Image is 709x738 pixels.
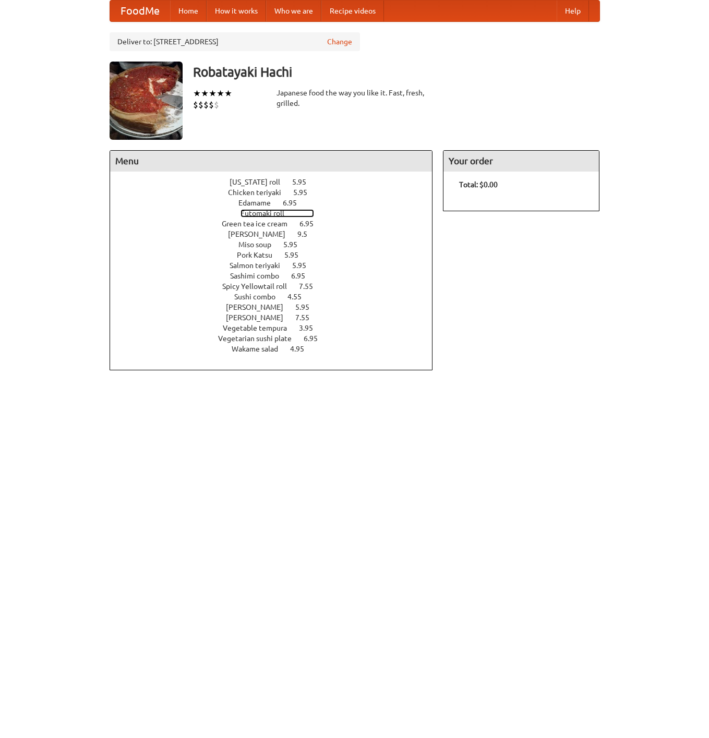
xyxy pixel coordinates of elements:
span: 7.55 [299,282,323,291]
a: Edamame 6.95 [238,199,316,207]
span: [PERSON_NAME] [226,303,294,311]
a: FoodMe [110,1,170,21]
a: Who we are [266,1,321,21]
span: 9.5 [297,230,318,238]
a: Vegetarian sushi plate 6.95 [218,334,337,343]
span: 7.55 [295,313,320,322]
a: Sashimi combo 6.95 [230,272,325,280]
span: 4.95 [290,345,315,353]
span: 5.95 [283,240,308,249]
span: Futomaki roll [241,209,295,217]
span: [US_STATE] roll [230,178,291,186]
span: 6.95 [304,334,328,343]
span: [PERSON_NAME] [228,230,296,238]
span: Vegetable tempura [223,324,297,332]
a: Vegetable tempura 3.95 [223,324,332,332]
a: Spicy Yellowtail roll 7.55 [222,282,332,291]
li: $ [214,99,219,111]
div: Deliver to: [STREET_ADDRESS] [110,32,360,51]
span: 6.95 [283,199,307,207]
a: How it works [207,1,266,21]
a: Help [557,1,589,21]
a: Recipe videos [321,1,384,21]
span: 5.95 [292,261,317,270]
li: $ [203,99,209,111]
span: Wakame salad [232,345,289,353]
span: Spicy Yellowtail roll [222,282,297,291]
h4: Menu [110,151,432,172]
span: Green tea ice cream [222,220,298,228]
span: Sashimi combo [230,272,290,280]
img: angular.jpg [110,62,183,140]
li: ★ [201,88,209,99]
li: $ [198,99,203,111]
a: Green tea ice cream 6.95 [222,220,333,228]
span: Vegetarian sushi plate [218,334,302,343]
h4: Your order [443,151,599,172]
li: $ [209,99,214,111]
li: $ [193,99,198,111]
a: Wakame salad 4.95 [232,345,323,353]
span: Pork Katsu [237,251,283,259]
a: Salmon teriyaki 5.95 [230,261,326,270]
a: [PERSON_NAME] 7.55 [226,313,329,322]
a: [PERSON_NAME] 5.95 [226,303,329,311]
span: Edamame [238,199,281,207]
span: 5.95 [284,251,309,259]
a: Chicken teriyaki 5.95 [228,188,327,197]
h3: Robatayaki Hachi [193,62,600,82]
span: Miso soup [238,240,282,249]
a: Miso soup 5.95 [238,240,317,249]
span: 3.95 [299,324,323,332]
a: Sushi combo 4.55 [234,293,321,301]
span: Salmon teriyaki [230,261,291,270]
div: Japanese food the way you like it. Fast, fresh, grilled. [277,88,433,108]
li: ★ [224,88,232,99]
span: 6.95 [299,220,324,228]
li: ★ [193,88,201,99]
a: Change [327,37,352,47]
a: Pork Katsu 5.95 [237,251,318,259]
span: [PERSON_NAME] [226,313,294,322]
a: Home [170,1,207,21]
span: 5.95 [295,303,320,311]
a: Futomaki roll [241,209,314,217]
span: Chicken teriyaki [228,188,292,197]
span: Sushi combo [234,293,286,301]
b: Total: $0.00 [459,180,498,189]
a: [US_STATE] roll 5.95 [230,178,326,186]
a: [PERSON_NAME] 9.5 [228,230,327,238]
li: ★ [217,88,224,99]
span: 5.95 [292,178,317,186]
span: 4.55 [287,293,312,301]
li: ★ [209,88,217,99]
span: 5.95 [293,188,318,197]
span: 6.95 [291,272,316,280]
